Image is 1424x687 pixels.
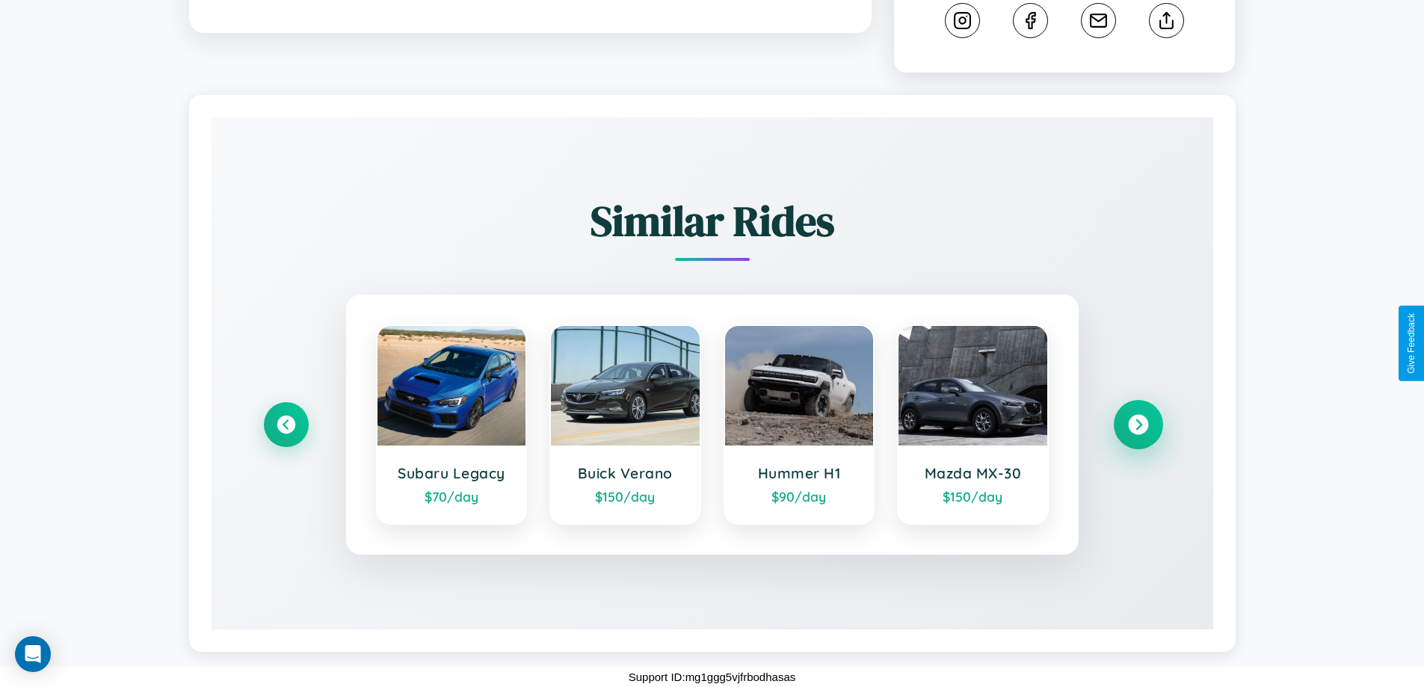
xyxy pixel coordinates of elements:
h3: Buick Verano [566,464,685,482]
div: $ 70 /day [392,488,511,505]
a: Mazda MX-30$150/day [897,324,1049,525]
h3: Subaru Legacy [392,464,511,482]
div: $ 150 /day [913,488,1032,505]
div: Open Intercom Messenger [15,636,51,672]
a: Hummer H1$90/day [724,324,875,525]
h2: Similar Rides [264,192,1161,250]
h3: Hummer H1 [740,464,859,482]
a: Buick Verano$150/day [549,324,701,525]
div: $ 90 /day [740,488,859,505]
h3: Mazda MX-30 [913,464,1032,482]
div: Give Feedback [1406,313,1417,374]
div: $ 150 /day [566,488,685,505]
a: Subaru Legacy$70/day [376,324,528,525]
p: Support ID: mg1ggg5vjfrbodhasas [629,667,795,687]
